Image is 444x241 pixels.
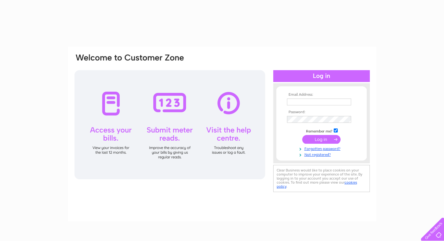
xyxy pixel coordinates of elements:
th: Password: [285,110,358,114]
a: Forgotten password? [287,145,358,151]
th: Email Address: [285,93,358,97]
td: Remember me? [285,128,358,134]
a: Not registered? [287,151,358,157]
a: cookies policy [277,180,357,189]
input: Submit [302,135,341,144]
div: Clear Business would like to place cookies on your computer to improve your experience of the sit... [273,165,370,192]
